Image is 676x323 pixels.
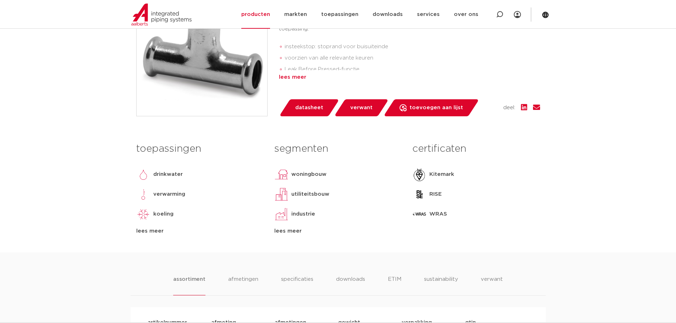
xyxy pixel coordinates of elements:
[291,210,315,218] p: industrie
[281,275,313,295] li: specificaties
[279,99,339,116] a: datasheet
[503,104,515,112] span: deel:
[336,275,365,295] li: downloads
[285,41,540,52] li: insteekstop: stoprand voor buisuiteinde
[274,167,288,182] img: woningbouw
[136,187,150,201] img: verwarming
[295,102,323,113] span: datasheet
[274,142,402,156] h3: segmenten
[136,227,264,235] div: lees meer
[274,187,288,201] img: utiliteitsbouw
[228,275,258,295] li: afmetingen
[350,102,373,113] span: verwant
[481,275,503,295] li: verwant
[429,170,454,179] p: Kitemark
[410,102,463,113] span: toevoegen aan lijst
[285,52,540,64] li: voorzien van alle relevante keuren
[429,210,447,218] p: WRAS
[173,275,205,295] li: assortiment
[274,207,288,221] img: industrie
[424,275,458,295] li: sustainability
[429,190,442,199] p: RISE
[274,227,402,235] div: lees meer
[279,73,540,82] div: lees meer
[291,190,329,199] p: utiliteitsbouw
[285,64,540,75] li: Leak Before Pressed-functie
[153,210,174,218] p: koeling
[136,167,150,182] img: drinkwater
[334,99,389,116] a: verwant
[388,275,401,295] li: ETIM
[412,187,427,201] img: RISE
[136,207,150,221] img: koeling
[153,170,183,179] p: drinkwater
[136,142,264,156] h3: toepassingen
[412,142,540,156] h3: certificaten
[153,190,185,199] p: verwarming
[291,170,326,179] p: woningbouw
[412,207,427,221] img: WRAS
[412,167,427,182] img: Kitemark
